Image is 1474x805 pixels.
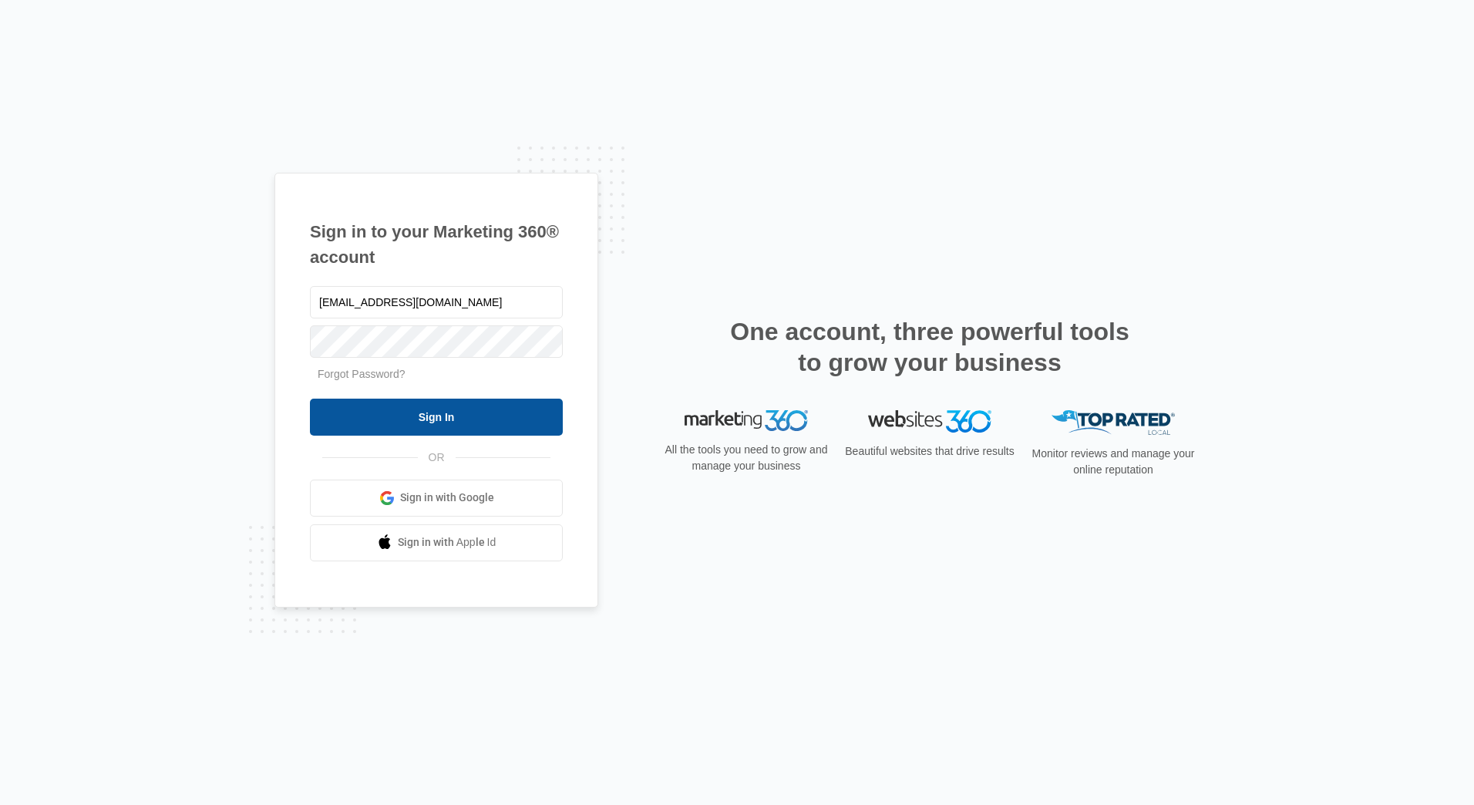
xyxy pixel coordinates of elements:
h2: One account, three powerful tools to grow your business [725,316,1134,378]
img: Marketing 360 [685,410,808,432]
span: OR [418,450,456,466]
h1: Sign in to your Marketing 360® account [310,219,563,270]
input: Email [310,286,563,318]
input: Sign In [310,399,563,436]
img: Top Rated Local [1052,410,1175,436]
p: Beautiful websites that drive results [843,443,1016,460]
span: Sign in with Google [400,490,494,506]
a: Sign in with Google [310,480,563,517]
a: Sign in with Apple Id [310,524,563,561]
a: Forgot Password? [318,368,406,380]
img: Websites 360 [868,410,991,433]
span: Sign in with Apple Id [398,534,496,551]
p: Monitor reviews and manage your online reputation [1027,446,1200,478]
p: All the tools you need to grow and manage your business [660,442,833,474]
